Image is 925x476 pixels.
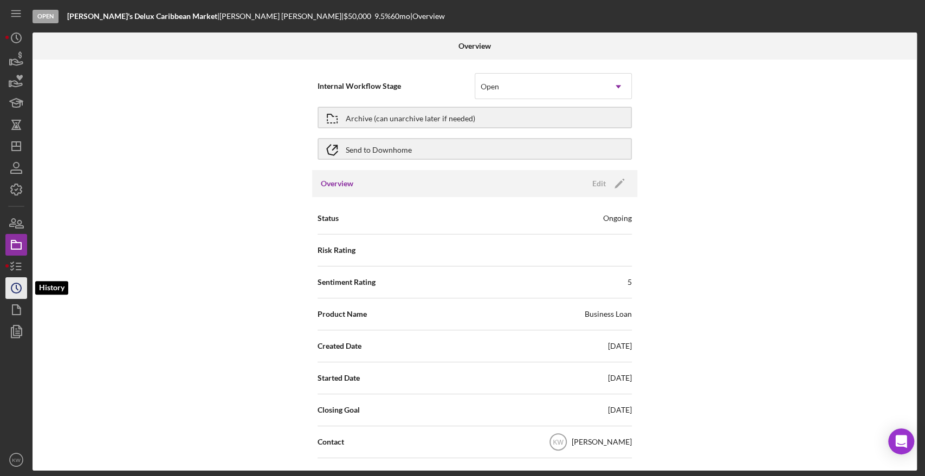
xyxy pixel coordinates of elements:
b: Overview [458,42,491,50]
div: Open Intercom Messenger [888,428,914,454]
div: [DATE] [608,405,632,415]
div: Archive (can unarchive later if needed) [346,108,475,127]
div: 5 [628,277,632,288]
div: Open [33,10,59,23]
span: Created Date [318,341,361,351]
div: | [67,12,219,21]
div: Ongoing [603,213,632,224]
span: $50,000 [344,11,371,21]
button: Edit [586,175,629,192]
span: Risk Rating [318,245,355,256]
button: KW [5,449,27,471]
div: Business Loan [585,309,632,319]
text: KW [12,457,21,463]
span: Contact [318,436,344,447]
div: Send to Downhome [346,139,412,159]
div: Edit [592,175,606,192]
div: 60 mo [391,12,410,21]
span: Status [318,213,339,224]
span: Closing Goal [318,405,360,415]
div: 9.5 % [374,12,391,21]
span: Product Name [318,309,367,319]
div: [DATE] [608,373,632,383]
div: | Overview [410,12,445,21]
span: Internal Workflow Stage [318,81,475,92]
div: [PERSON_NAME] [PERSON_NAME] | [219,12,344,21]
div: [DATE] [608,341,632,351]
button: Archive (can unarchive later if needed) [318,107,632,128]
div: Open [481,82,499,91]
div: [PERSON_NAME] [572,436,632,447]
span: Started Date [318,373,360,383]
button: Send to Downhome [318,138,632,160]
span: Sentiment Rating [318,277,376,288]
h3: Overview [321,178,353,189]
text: KW [553,439,564,446]
b: [PERSON_NAME]'s Delux Caribbean Market [67,11,217,21]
